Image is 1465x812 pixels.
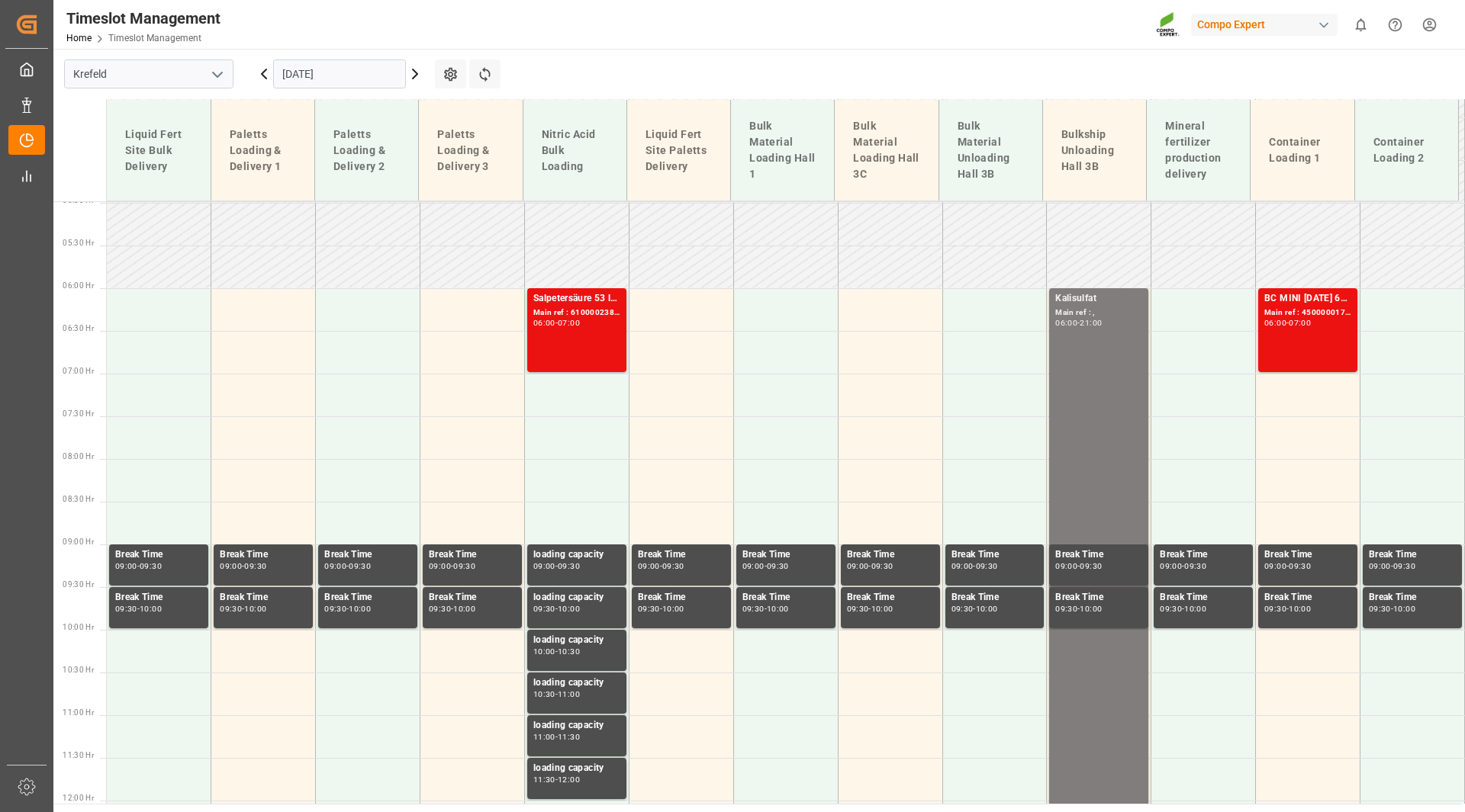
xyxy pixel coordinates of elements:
[742,563,765,570] div: 09:00
[1289,319,1311,326] div: 07:00
[533,691,555,698] div: 10:30
[1160,590,1247,605] div: Break Time
[555,648,558,655] div: -
[1367,128,1446,172] div: Container Loading 2
[429,563,451,570] div: 09:00
[951,112,1030,188] div: Bulk Material Unloading Hall 3B
[1191,10,1344,39] button: Compo Expert
[1378,8,1412,42] button: Help Center
[1393,563,1415,570] div: 09:30
[558,563,580,570] div: 09:30
[847,590,934,605] div: Break Time
[63,580,94,589] span: 09:30 Hr
[431,120,510,181] div: Paletts Loading & Delivery 3
[765,605,767,612] div: -
[1289,563,1311,570] div: 09:30
[558,319,580,326] div: 07:00
[1264,605,1286,612] div: 09:30
[1160,563,1182,570] div: 09:00
[429,547,516,563] div: Break Time
[429,605,451,612] div: 09:30
[429,590,516,605] div: Break Time
[63,708,94,717] span: 11:00 Hr
[558,648,580,655] div: 10:30
[1344,8,1378,42] button: show 0 new notifications
[558,691,580,698] div: 11:00
[638,605,660,612] div: 09:30
[1391,563,1393,570] div: -
[327,120,406,181] div: Paletts Loading & Delivery 2
[205,63,228,86] button: open menu
[1286,319,1289,326] div: -
[346,605,349,612] div: -
[742,590,829,605] div: Break Time
[533,733,555,740] div: 11:00
[1369,547,1456,563] div: Break Time
[976,605,998,612] div: 10:00
[973,605,975,612] div: -
[767,605,789,612] div: 10:00
[742,605,765,612] div: 09:30
[1289,605,1311,612] div: 10:00
[639,120,718,181] div: Liquid Fert Site Paletts Delivery
[1055,547,1142,563] div: Break Time
[951,547,1038,563] div: Break Time
[1055,605,1077,612] div: 09:30
[638,563,660,570] div: 09:00
[1184,605,1206,612] div: 10:00
[1077,563,1080,570] div: -
[1182,563,1184,570] div: -
[1055,307,1142,319] div: Main ref : ,
[63,794,94,802] span: 12:00 Hr
[220,563,242,570] div: 09:00
[1264,547,1351,563] div: Break Time
[533,291,620,307] div: Salpetersäure 53 lose
[1369,605,1391,612] div: 09:30
[324,605,346,612] div: 09:30
[220,590,307,605] div: Break Time
[1077,319,1080,326] div: -
[1369,590,1456,605] div: Break Time
[743,112,822,188] div: Bulk Material Loading Hall 1
[63,367,94,375] span: 07:00 Hr
[1264,319,1286,326] div: 06:00
[324,590,411,605] div: Break Time
[66,33,92,43] a: Home
[451,563,453,570] div: -
[63,239,94,247] span: 05:30 Hr
[533,319,555,326] div: 06:00
[1369,563,1391,570] div: 09:00
[638,590,725,605] div: Break Time
[115,590,202,605] div: Break Time
[558,733,580,740] div: 11:30
[115,605,137,612] div: 09:30
[847,605,869,612] div: 09:30
[115,547,202,563] div: Break Time
[871,605,893,612] div: 10:00
[847,563,869,570] div: 09:00
[767,563,789,570] div: 09:30
[1160,547,1247,563] div: Break Time
[1264,291,1351,307] div: BC MINI [DATE] 6M 15kg (x60) WW
[63,751,94,759] span: 11:30 Hr
[868,563,871,570] div: -
[242,563,244,570] div: -
[662,605,684,612] div: 10:00
[555,319,558,326] div: -
[533,718,620,733] div: loading capacity
[63,666,94,674] span: 10:30 Hr
[349,605,371,612] div: 10:00
[453,605,475,612] div: 10:00
[224,120,302,181] div: Paletts Loading & Delivery 1
[555,605,558,612] div: -
[63,409,94,418] span: 07:30 Hr
[1184,563,1206,570] div: 09:30
[63,452,94,461] span: 08:00 Hr
[115,563,137,570] div: 09:00
[244,563,266,570] div: 09:30
[555,691,558,698] div: -
[1286,563,1289,570] div: -
[324,563,346,570] div: 09:00
[533,676,620,691] div: loading capacity
[1391,605,1393,612] div: -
